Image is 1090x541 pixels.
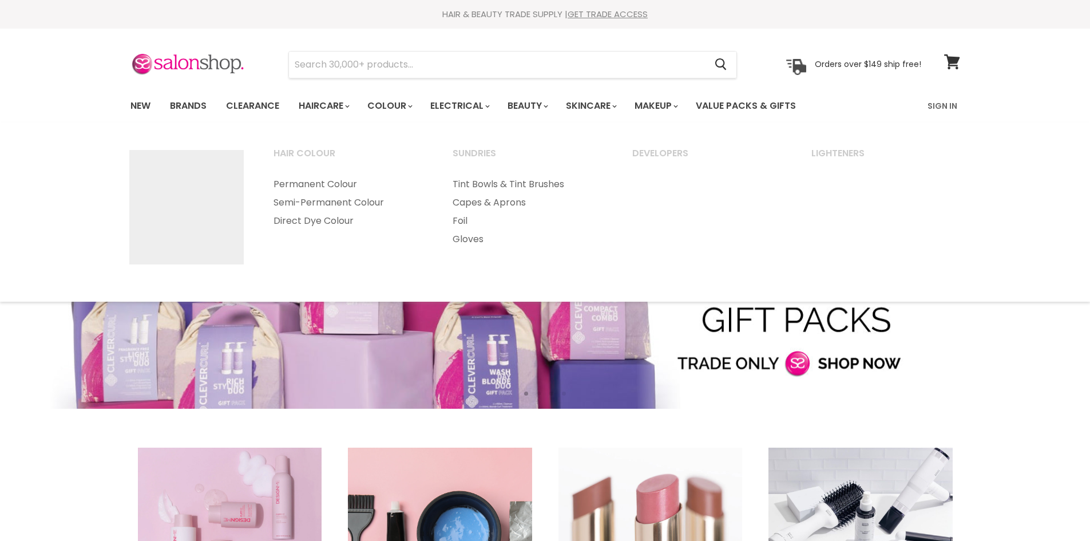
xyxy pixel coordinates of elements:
a: Direct Dye Colour [259,212,437,230]
a: Lighteners [797,144,974,173]
li: Page dot 2 [537,392,541,396]
p: Orders over $149 ship free! [815,59,921,69]
a: Developers [618,144,795,173]
button: Search [706,52,736,78]
ul: Main menu [259,175,437,230]
ul: Main menu [122,89,863,123]
a: Brands [161,94,215,118]
li: Page dot 1 [524,392,528,396]
a: Tint Bowls & Tint Brushes [438,175,616,194]
a: Semi-Permanent Colour [259,194,437,212]
a: Clearance [217,94,288,118]
a: Skincare [557,94,624,118]
ul: Main menu [438,175,616,248]
a: Colour [359,94,419,118]
a: Foil [438,212,616,230]
div: HAIR & BEAUTY TRADE SUPPLY | [116,9,974,20]
a: GET TRADE ACCESS [568,8,648,20]
a: Permanent Colour [259,175,437,194]
nav: Main [116,89,974,123]
li: Page dot 4 [562,392,566,396]
a: Capes & Aprons [438,194,616,212]
a: Value Packs & Gifts [687,94,804,118]
a: New [122,94,159,118]
li: Page dot 3 [549,392,553,396]
a: Hair Colour [259,144,437,173]
a: Haircare [290,94,356,118]
a: Gloves [438,230,616,248]
a: Sundries [438,144,616,173]
input: Search [289,52,706,78]
a: Electrical [422,94,497,118]
a: Makeup [626,94,685,118]
a: Sign In [921,94,964,118]
form: Product [288,51,737,78]
a: Beauty [499,94,555,118]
